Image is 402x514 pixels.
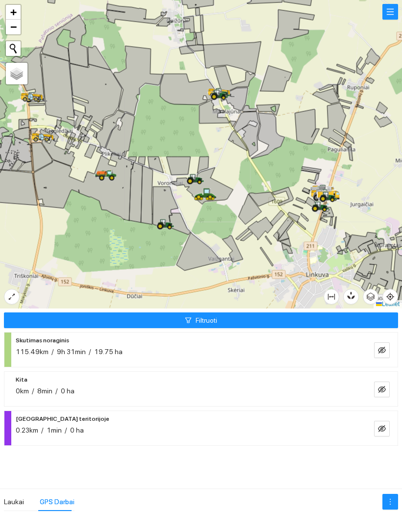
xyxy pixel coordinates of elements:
a: Zoom in [6,5,21,20]
button: more [382,494,398,510]
button: filterFiltruoti [4,312,398,328]
span: / [51,348,54,356]
a: Layers [6,63,27,84]
span: 0 ha [70,426,84,434]
span: 0 ha [61,387,75,395]
span: + [10,6,17,18]
span: 0.23km [16,426,38,434]
span: eye-invisible [378,385,386,395]
span: 9h 31min [57,348,86,356]
div: GPS Darbai [40,496,75,507]
div: Laukai [4,496,24,507]
span: column-width [324,293,339,301]
span: filter [185,317,192,325]
a: Leaflet [376,301,400,308]
button: Initiate a new search [6,41,21,56]
span: aim [383,293,398,301]
button: eye-invisible [374,382,390,397]
span: 1min [47,426,62,434]
span: 115.49km [16,348,49,356]
button: expand-alt [4,289,20,305]
span: / [41,426,44,434]
span: / [55,387,58,395]
button: eye-invisible [374,421,390,437]
span: Kita [16,374,27,385]
button: column-width [324,289,339,305]
span: 8min [37,387,52,395]
button: menu [382,4,398,20]
span: Filtruoti [196,315,217,326]
span: eye-invisible [378,346,386,356]
span: / [65,426,67,434]
span: more [383,498,398,506]
span: Skutimas noraginis [16,334,69,346]
span: / [32,387,34,395]
a: Zoom out [6,20,21,34]
span: [GEOGRAPHIC_DATA] teritorijoje [16,413,109,425]
span: 0km [16,387,29,395]
span: eye-invisible [378,425,386,434]
span: expand-alt [4,293,19,301]
span: − [10,21,17,33]
button: aim [382,289,398,305]
span: / [89,348,91,356]
span: 19.75 ha [94,348,123,356]
button: eye-invisible [374,342,390,358]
